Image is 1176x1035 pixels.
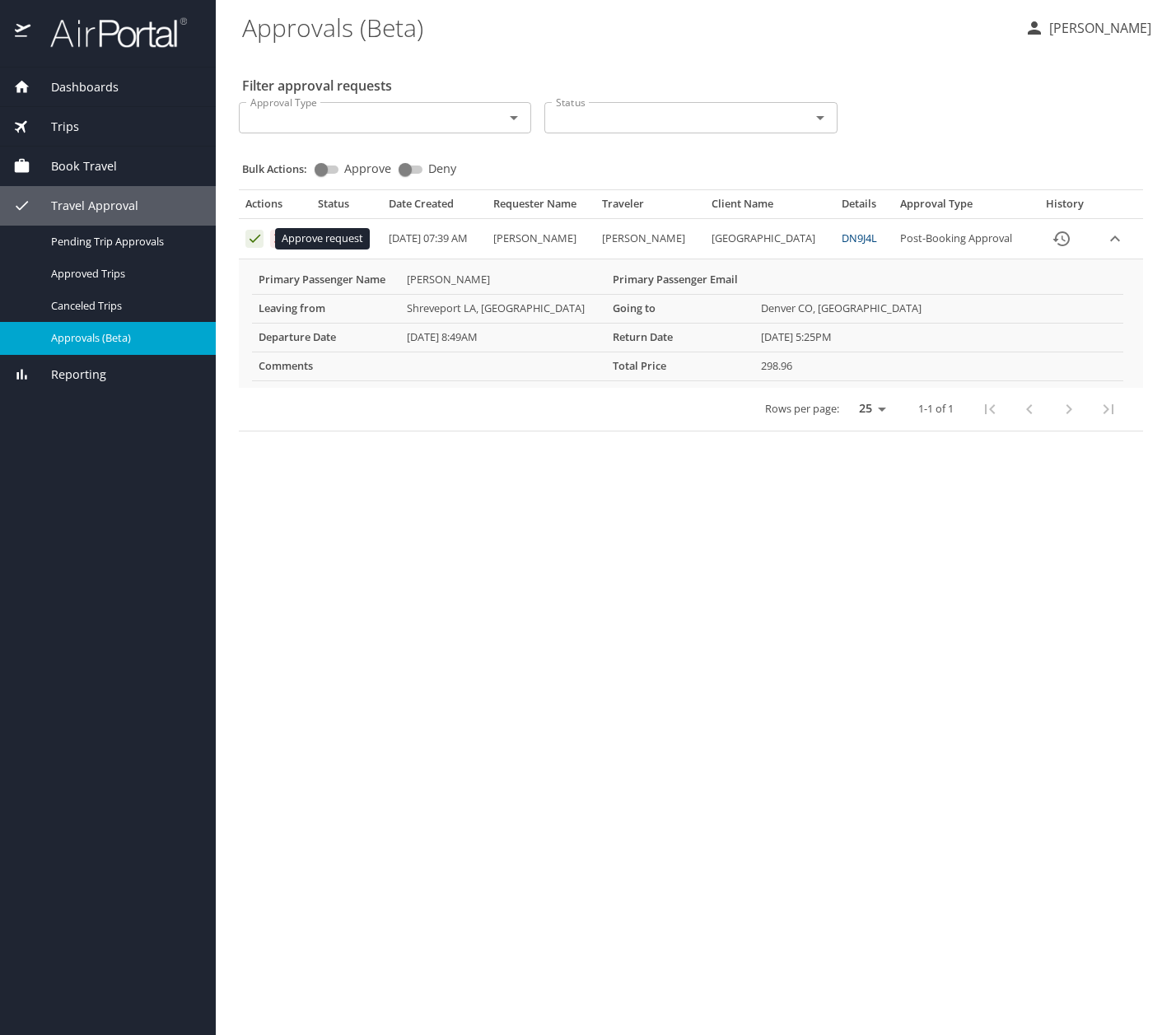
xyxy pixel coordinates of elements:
th: Status [311,197,382,218]
p: Rows per page: [765,403,839,414]
img: icon-airportal.png [15,16,32,49]
th: History [1034,197,1096,218]
th: Client Name [705,197,836,218]
td: [GEOGRAPHIC_DATA] [705,219,836,259]
td: [PERSON_NAME] [400,266,606,294]
h1: Approvals (Beta) [242,2,1011,53]
button: Deny request [270,230,288,248]
span: Book Travel [30,157,117,175]
span: Reporting [30,366,106,384]
td: [PERSON_NAME] [487,219,595,259]
th: Requester Name [487,197,595,218]
th: Date Created [382,197,487,218]
td: [PERSON_NAME] [595,219,704,259]
table: Approval table [239,197,1143,431]
th: Total Price [606,352,754,380]
th: Primary Passenger Email [606,266,754,294]
th: Traveler [595,197,704,218]
button: Open [809,106,832,129]
th: Approval Type [894,197,1033,218]
th: Leaving from [252,294,400,323]
button: History [1042,219,1081,259]
td: [DATE] 5:25PM [754,323,1123,352]
td: Pending [311,219,382,259]
th: Actions [239,197,311,218]
span: Approve [344,163,391,175]
th: Departure Date [252,323,400,352]
td: Denver CO, [GEOGRAPHIC_DATA] [754,294,1123,323]
p: [PERSON_NAME] [1044,18,1151,38]
img: airportal-logo.png [32,16,187,49]
p: Bulk Actions: [242,161,320,176]
span: Deny [428,163,456,175]
h2: Filter approval requests [242,72,392,99]
th: Details [835,197,894,218]
td: Shreveport LA, [GEOGRAPHIC_DATA] [400,294,606,323]
span: Travel Approval [30,197,138,215]
button: [PERSON_NAME] [1018,13,1158,43]
th: Primary Passenger Name [252,266,400,294]
th: Return Date [606,323,754,352]
select: rows per page [846,397,892,422]
p: 1-1 of 1 [918,403,954,414]
span: Pending Trip Approvals [51,234,196,249]
th: Going to [606,294,754,323]
button: expand row [1103,226,1127,251]
td: 298.96 [754,352,1123,380]
td: Post-Booking Approval [894,219,1033,259]
span: Trips [30,118,79,136]
span: Canceled Trips [51,298,196,314]
th: Comments [252,352,400,380]
span: Approved Trips [51,266,196,282]
td: [DATE] 8:49AM [400,323,606,352]
button: Open [502,106,525,129]
td: [DATE] 07:39 AM [382,219,487,259]
a: DN9J4L [842,231,877,245]
table: More info for approvals [252,266,1123,381]
span: Dashboards [30,78,119,96]
span: Approvals (Beta) [51,330,196,346]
